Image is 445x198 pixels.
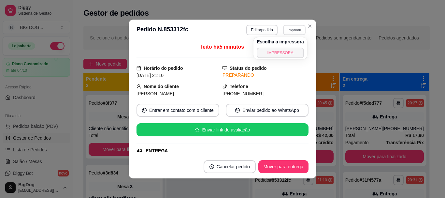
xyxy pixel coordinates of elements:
span: whats-app [142,108,147,113]
strong: Status do pedido [230,66,267,71]
span: calendar [136,66,141,70]
button: Close [305,21,315,31]
button: starEnviar link de avaliação [136,123,309,136]
button: whats-appEnviar pedido ao WhatsApp [226,104,309,117]
span: feito há 5 minutos [201,44,244,50]
span: whats-app [235,108,240,113]
button: Imprimir [283,25,306,35]
button: close-circleCancelar pedido [204,160,256,173]
strong: Nome do cliente [144,84,179,89]
div: ENTREGA [146,147,168,154]
strong: Telefone [230,84,248,89]
span: [PHONE_NUMBER] [223,91,264,96]
h3: Pedido N. 853312fc [136,25,188,35]
span: star [195,128,199,132]
button: whats-appEntrar em contato com o cliente [136,104,219,117]
button: Editarpedido [246,25,277,35]
span: user [136,84,141,89]
h4: Escolha a impressora [257,38,304,45]
span: phone [223,84,227,89]
button: IMPRESSORA [257,48,304,58]
span: [PERSON_NAME] [136,91,174,96]
strong: Horário do pedido [144,66,183,71]
span: [DATE] 21:10 [136,73,164,78]
button: Mover para entrega [258,160,309,173]
span: close-circle [209,164,214,169]
div: PREPARANDO [223,72,309,79]
span: desktop [223,66,227,70]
